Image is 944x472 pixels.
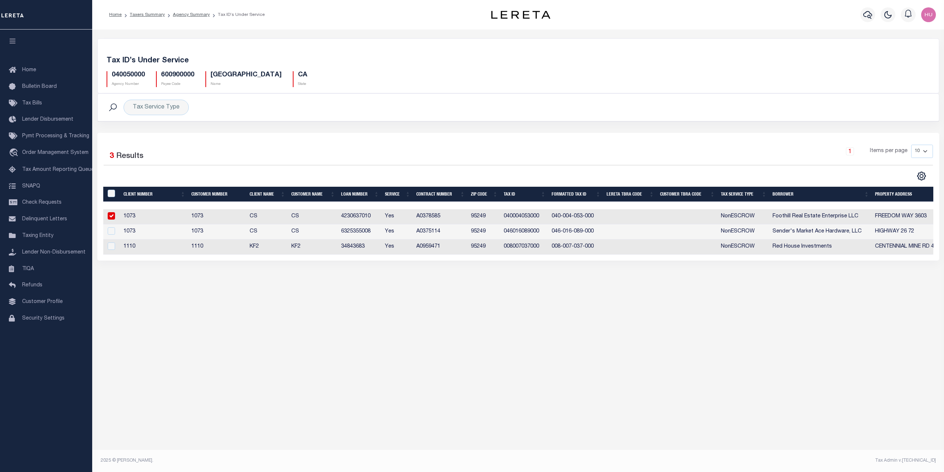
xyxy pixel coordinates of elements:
td: Yes [382,240,413,255]
td: CS [288,224,338,240]
td: 046-016-089-000 [549,224,604,240]
th: Client Number: activate to sort column ascending [121,187,188,202]
td: 1110 [121,240,188,255]
td: 1073 [188,224,247,240]
th: Service: activate to sort column ascending [382,187,413,202]
span: Bulletin Board [22,84,57,89]
span: Tax Amount Reporting Queue [22,167,94,172]
span: Refunds [22,283,42,288]
td: CS [288,209,338,224]
td: 040004053000 [501,209,549,224]
td: 046016089000 [501,224,549,240]
span: Order Management System [22,150,88,155]
span: 3 [110,152,114,160]
th: Loan Number: activate to sort column ascending [338,187,382,202]
th: Client Name: activate to sort column ascending [247,187,288,202]
label: Results [116,151,143,162]
th: LERETA TBRA Code: activate to sort column ascending [604,187,657,202]
th: Customer TBRA Code: activate to sort column ascending [657,187,718,202]
span: Pymt Processing & Tracking [22,134,89,139]
td: 95249 [468,240,501,255]
img: logo-dark.svg [491,11,550,19]
th: Tax Service Type: activate to sort column ascending [718,187,770,202]
span: Items per page [870,147,907,155]
td: 008007037000 [501,240,549,255]
td: NonESCROW [718,240,770,255]
span: Tax Bills [22,101,42,106]
td: NonESCROW [718,209,770,224]
a: Agency Summary [173,13,210,17]
th: Borrower: activate to sort column ascending [770,187,872,202]
p: Agency Number [112,82,145,87]
th: Zip Code: activate to sort column ascending [468,187,501,202]
td: A0375114 [413,224,468,240]
i: travel_explore [9,148,21,158]
h5: 040050000 [112,71,145,79]
td: 1073 [121,209,188,224]
span: Taxing Entity [22,233,53,238]
td: KF2 [247,240,288,255]
th: Contract Number: activate to sort column ascending [413,187,468,202]
span: Lender Disbursement [22,117,73,122]
h5: Tax ID’s Under Service [107,56,930,65]
td: 4230637010 [338,209,382,224]
th: &nbsp; [103,187,121,202]
td: 95249 [468,224,501,240]
td: 1073 [121,224,188,240]
td: 1110 [188,240,247,255]
h5: CA [298,71,307,79]
th: Tax ID: activate to sort column ascending [501,187,549,202]
td: 34843683 [338,240,382,255]
a: Taxers Summary [130,13,165,17]
span: Security Settings [22,316,65,321]
span: Delinquent Letters [22,217,67,222]
td: 6325355008 [338,224,382,240]
td: 040-004-053-000 [549,209,604,224]
li: Tax ID’s Under Service [210,11,265,18]
td: 95249 [468,209,501,224]
h5: [GEOGRAPHIC_DATA] [211,71,282,79]
td: NonESCROW [718,224,770,240]
td: Yes [382,209,413,224]
td: A0959471 [413,240,468,255]
p: State [298,82,307,87]
th: Customer Number [188,187,247,202]
span: TIQA [22,266,34,271]
p: Payee Code [161,82,194,87]
td: 008-007-037-000 [549,240,604,255]
span: Customer Profile [22,299,63,304]
td: Foothill Real Estate Enterprise LLC [770,209,872,224]
td: KF2 [288,240,338,255]
td: Yes [382,224,413,240]
div: Tax Service Type [124,100,189,115]
a: Home [109,13,122,17]
span: Lender Non-Disbursement [22,250,86,255]
th: Customer Name: activate to sort column ascending [288,187,338,202]
td: A0378585 [413,209,468,224]
td: CS [247,209,288,224]
td: 1073 [188,209,247,224]
span: Check Requests [22,200,62,205]
span: Home [22,68,36,73]
td: Sender's Market Ace Hardware, LLC [770,224,872,240]
h5: 600900000 [161,71,194,79]
a: 1 [846,147,854,155]
td: Red House Investments [770,240,872,255]
td: CS [247,224,288,240]
img: svg+xml;base64,PHN2ZyB4bWxucz0iaHR0cDovL3d3dy53My5vcmcvMjAwMC9zdmciIHBvaW50ZXItZXZlbnRzPSJub25lIi... [921,7,936,22]
th: Formatted Tax ID: activate to sort column ascending [549,187,604,202]
span: SNAPQ [22,183,40,189]
p: Name [211,82,282,87]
